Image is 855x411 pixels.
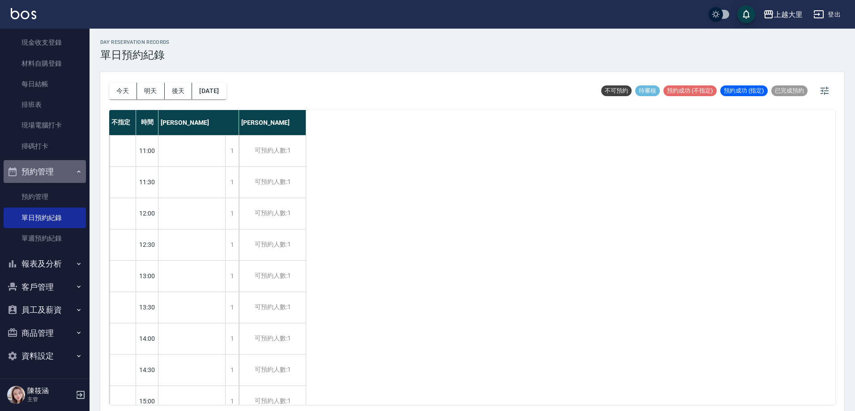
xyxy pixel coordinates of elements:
[760,5,806,24] button: 上越大里
[239,355,306,386] div: 可預約人數:1
[4,344,86,368] button: 資料設定
[11,8,36,19] img: Logo
[136,166,158,198] div: 11:30
[810,6,844,23] button: 登出
[239,261,306,292] div: 可預約人數:1
[4,228,86,249] a: 單週預約紀錄
[27,395,73,403] p: 主管
[4,136,86,157] a: 掃碼打卡
[601,87,632,95] span: 不可預約
[100,39,170,45] h2: day Reservation records
[225,355,239,386] div: 1
[225,198,239,229] div: 1
[225,167,239,198] div: 1
[771,87,808,95] span: 已完成預約
[225,229,239,260] div: 1
[4,186,86,207] a: 預約管理
[737,5,755,23] button: save
[136,198,158,229] div: 12:00
[136,135,158,166] div: 11:00
[4,322,86,345] button: 商品管理
[239,229,306,260] div: 可預約人數:1
[225,323,239,354] div: 1
[100,49,170,61] h3: 單日預約紀錄
[720,87,768,95] span: 預約成功 (指定)
[7,386,25,404] img: Person
[774,9,803,20] div: 上越大里
[239,110,306,135] div: [PERSON_NAME]
[136,110,158,135] div: 時間
[239,323,306,354] div: 可預約人數:1
[239,198,306,229] div: 可預約人數:1
[137,83,165,99] button: 明天
[136,323,158,354] div: 14:00
[4,32,86,53] a: 現金收支登錄
[225,136,239,166] div: 1
[4,160,86,183] button: 預約管理
[136,292,158,323] div: 13:30
[4,115,86,136] a: 現場電腦打卡
[4,252,86,275] button: 報表及分析
[225,292,239,323] div: 1
[136,229,158,260] div: 12:30
[239,136,306,166] div: 可預約人數:1
[635,87,660,95] span: 待審核
[4,94,86,115] a: 排班表
[4,53,86,74] a: 材料自購登錄
[4,298,86,322] button: 員工及薪資
[158,110,239,135] div: [PERSON_NAME]
[225,261,239,292] div: 1
[136,354,158,386] div: 14:30
[4,275,86,299] button: 客戶管理
[27,386,73,395] h5: 陳筱涵
[109,83,137,99] button: 今天
[239,292,306,323] div: 可預約人數:1
[192,83,226,99] button: [DATE]
[239,167,306,198] div: 可預約人數:1
[109,110,136,135] div: 不指定
[165,83,192,99] button: 後天
[136,260,158,292] div: 13:00
[4,74,86,94] a: 每日結帳
[4,208,86,228] a: 單日預約紀錄
[663,87,717,95] span: 預約成功 (不指定)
